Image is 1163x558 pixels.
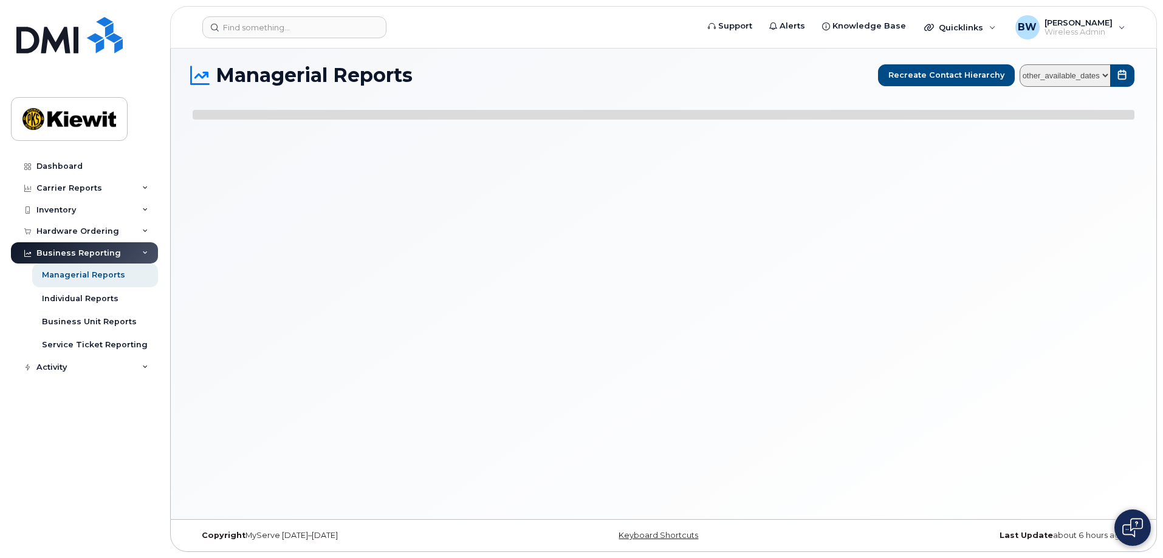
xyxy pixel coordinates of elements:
[1122,518,1143,537] img: Open chat
[193,531,507,540] div: MyServe [DATE]–[DATE]
[878,64,1015,86] button: Recreate Contact Hierarchy
[202,531,245,540] strong: Copyright
[888,69,1004,81] span: Recreate Contact Hierarchy
[216,66,413,84] span: Managerial Reports
[820,531,1134,540] div: about 6 hours ago
[1000,531,1053,540] strong: Last Update
[619,531,698,540] a: Keyboard Shortcuts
